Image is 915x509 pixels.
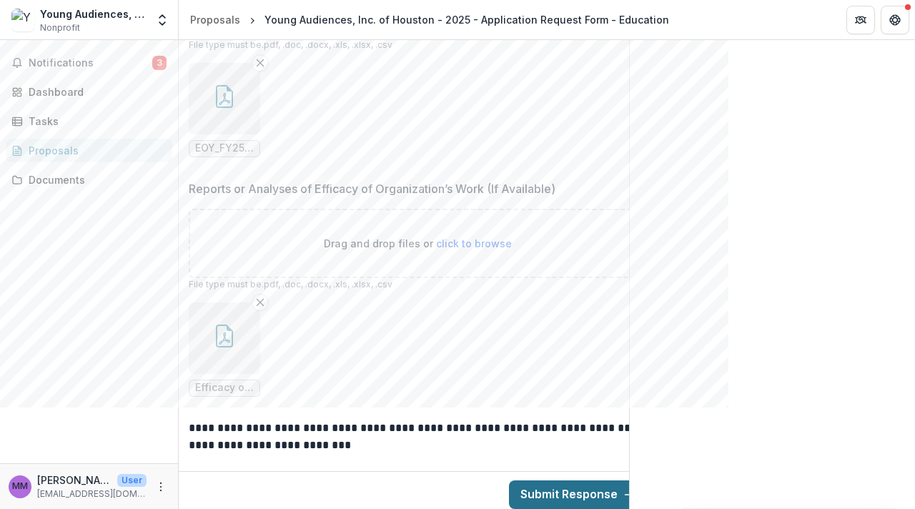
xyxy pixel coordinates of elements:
div: Remove FileEfficacy of Young Audiences of [GEOGRAPHIC_DATA]pdf [189,302,260,397]
button: Open entity switcher [152,6,172,34]
button: Remove File [252,54,269,71]
button: Get Help [881,6,909,34]
p: [PERSON_NAME] [37,473,112,488]
div: Documents [29,172,161,187]
p: Reports or Analyses of Efficacy of Organization’s Work (If Available) [189,180,555,197]
nav: breadcrumb [184,9,675,30]
span: EOY_FY25_YAH.pdf [195,142,254,154]
p: [EMAIL_ADDRESS][DOMAIN_NAME] [37,488,147,500]
div: Proposals [190,12,240,27]
div: Young Audiences, Inc. of [GEOGRAPHIC_DATA] [40,6,147,21]
span: Efficacy of Young Audiences of [GEOGRAPHIC_DATA]pdf [195,382,254,394]
img: Young Audiences, Inc. of Houston [11,9,34,31]
button: Submit Response [509,480,646,509]
span: Nonprofit [40,21,80,34]
button: Notifications3 [6,51,172,74]
span: click to browse [436,237,512,249]
span: Notifications [29,57,152,69]
a: Proposals [6,139,172,162]
p: File type must be .pdf, .doc, .docx, .xls, .xlsx, .csv [189,278,646,291]
span: 3 [152,56,167,70]
a: Dashboard [6,80,172,104]
p: File type must be .pdf, .doc, .docx, .xls, .xlsx, .csv [189,39,646,51]
button: Remove File [252,294,269,311]
button: More [152,478,169,495]
div: Mary Mettenbrink [12,482,28,491]
div: Remove FileEOY_FY25_YAH.pdf [189,63,260,157]
div: Tasks [29,114,161,129]
div: Young Audiences, Inc. of Houston - 2025 - Application Request Form - Education [264,12,669,27]
div: Dashboard [29,84,161,99]
a: Tasks [6,109,172,133]
div: Proposals [29,143,161,158]
p: Drag and drop files or [324,236,512,251]
a: Proposals [184,9,246,30]
p: User [117,474,147,487]
a: Documents [6,168,172,192]
button: Partners [846,6,875,34]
